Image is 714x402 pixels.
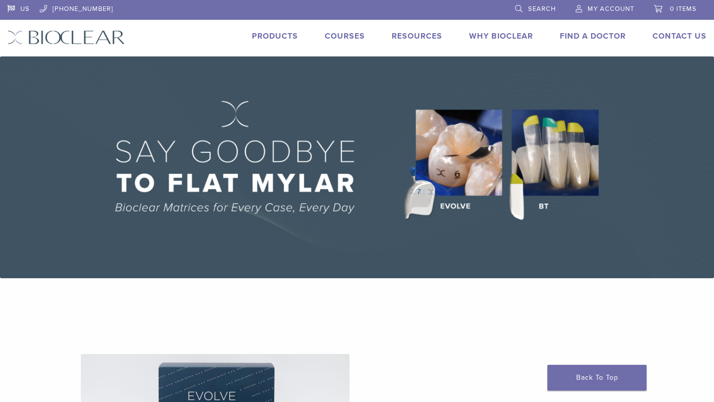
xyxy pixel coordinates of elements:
[547,365,647,391] a: Back To Top
[670,5,697,13] span: 0 items
[588,5,634,13] span: My Account
[392,31,442,41] a: Resources
[7,30,125,45] img: Bioclear
[528,5,556,13] span: Search
[252,31,298,41] a: Products
[560,31,626,41] a: Find A Doctor
[469,31,533,41] a: Why Bioclear
[653,31,707,41] a: Contact Us
[325,31,365,41] a: Courses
